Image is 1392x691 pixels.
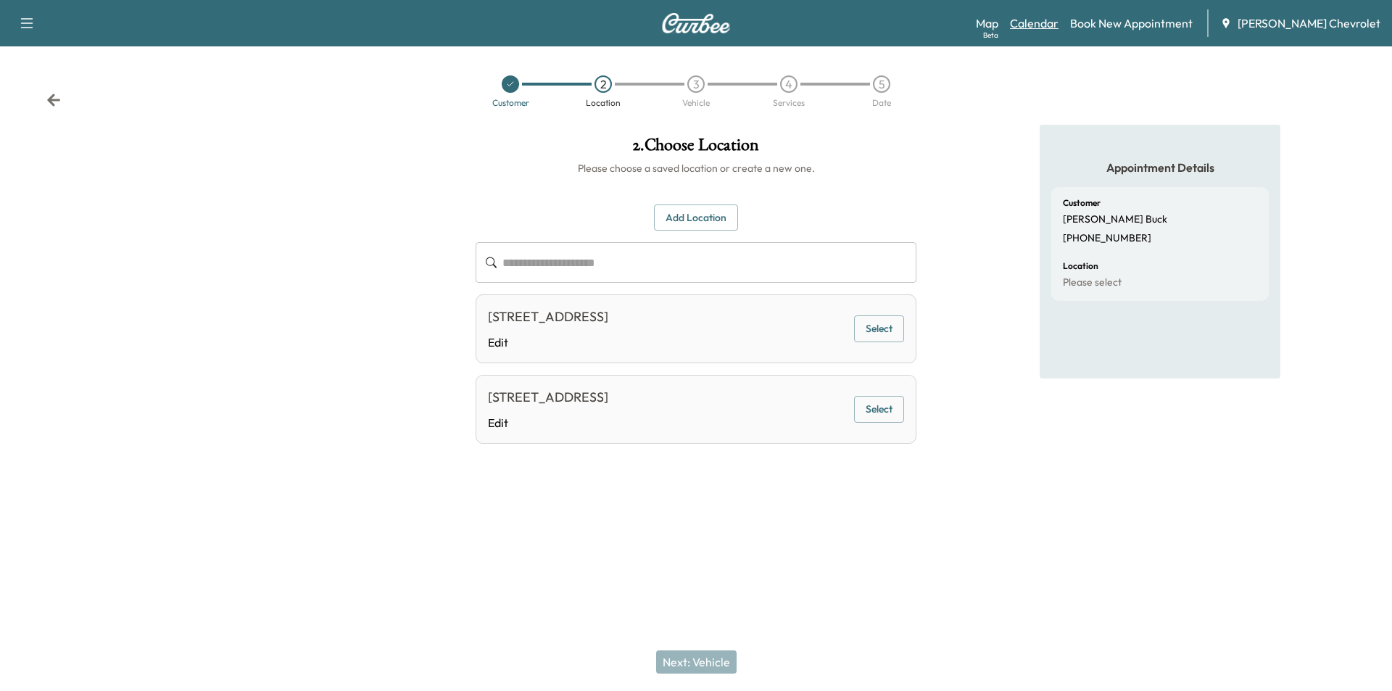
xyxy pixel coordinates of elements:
a: Edit [488,334,608,351]
button: Add Location [654,204,738,231]
h6: Customer [1063,199,1101,207]
p: [PERSON_NAME] Buck [1063,213,1167,226]
div: Beta [983,30,998,41]
div: Date [872,99,891,107]
div: Location [586,99,621,107]
h6: Location [1063,262,1098,270]
a: Edit [488,414,608,431]
button: Select [854,315,904,342]
a: Calendar [1010,15,1058,32]
div: [STREET_ADDRESS] [488,387,608,407]
img: Curbee Logo [661,13,731,33]
a: MapBeta [976,15,998,32]
p: [PHONE_NUMBER] [1063,232,1151,245]
div: 3 [687,75,705,93]
div: Back [46,93,61,107]
div: 5 [873,75,890,93]
div: 2 [594,75,612,93]
a: Book New Appointment [1070,15,1193,32]
p: Please select [1063,276,1122,289]
h6: Please choose a saved location or create a new one. [476,161,916,175]
div: Vehicle [682,99,710,107]
button: Select [854,396,904,423]
h5: Appointment Details [1051,160,1269,175]
h1: 2 . Choose Location [476,136,916,161]
div: 4 [780,75,797,93]
span: [PERSON_NAME] Chevrolet [1238,15,1380,32]
div: [STREET_ADDRESS] [488,307,608,327]
div: Services [773,99,805,107]
div: Customer [492,99,529,107]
